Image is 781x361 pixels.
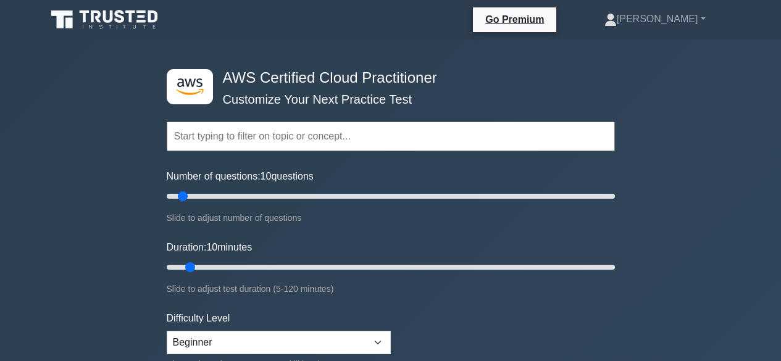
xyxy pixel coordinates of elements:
[575,7,735,31] a: [PERSON_NAME]
[206,242,217,252] span: 10
[218,69,554,87] h4: AWS Certified Cloud Practitioner
[167,169,314,184] label: Number of questions: questions
[167,240,253,255] label: Duration: minutes
[167,281,615,296] div: Slide to adjust test duration (5-120 minutes)
[167,210,615,225] div: Slide to adjust number of questions
[478,12,551,27] a: Go Premium
[261,171,272,181] span: 10
[167,122,615,151] input: Start typing to filter on topic or concept...
[167,311,230,326] label: Difficulty Level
